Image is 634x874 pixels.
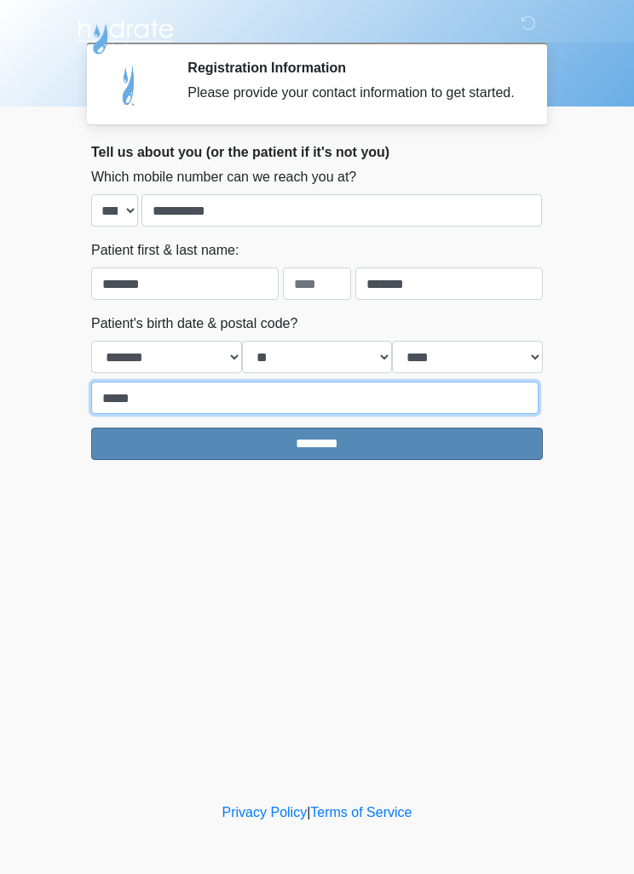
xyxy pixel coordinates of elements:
img: Hydrate IV Bar - Scottsdale Logo [74,13,176,55]
label: Patient first & last name: [91,240,239,261]
a: Privacy Policy [222,805,308,819]
label: Which mobile number can we reach you at? [91,167,356,187]
a: Terms of Service [310,805,412,819]
a: | [307,805,310,819]
div: Please provide your contact information to get started. [187,83,517,103]
h2: Tell us about you (or the patient if it's not you) [91,144,543,160]
img: Agent Avatar [104,60,155,111]
label: Patient's birth date & postal code? [91,313,297,334]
